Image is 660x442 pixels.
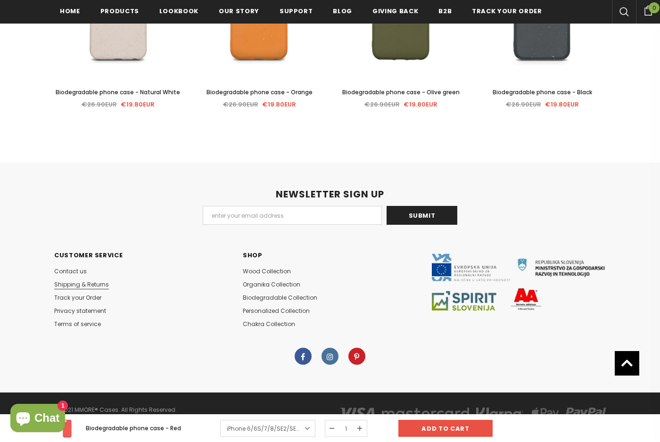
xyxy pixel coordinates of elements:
span: €19.80EUR [404,100,437,109]
span: B2B [438,7,452,16]
span: Blog [333,7,352,16]
a: Shipping & Returns [54,278,109,291]
span: Products [100,7,139,16]
span: Track your Order [54,294,101,302]
span: €26.90EUR [364,100,400,109]
a: iPhone 6/6S/7/8/SE2/SE3 -€14.90EUR [220,420,315,437]
a: Biodegradable phone case - Orange [196,87,323,98]
img: paypal [566,408,606,419]
a: Organika Collection [243,278,300,291]
span: Track your order [472,7,542,16]
span: Giving back [372,7,418,16]
span: €26.90EUR [506,100,541,109]
input: Email Address [203,206,382,225]
span: Our Story [219,7,259,16]
span: Biodegradable phone case - Olive green [342,88,460,96]
a: Biodegradable phone case - Natural White [54,87,181,98]
a: Wood Collection [243,265,291,278]
span: Shipping & Returns [54,280,109,288]
span: Biodegradable phone case - Orange [206,88,313,96]
div: © 2021 MMORE® Cases. All Rights Reserved. [54,403,323,417]
span: Privacy statement [54,307,106,315]
span: Biodegradable phone case - Natural White [56,88,180,96]
span: Personalized Collection [243,307,310,315]
a: Biodegradable phone case - Olive green [337,87,464,98]
a: Biodegradable Collection [243,291,317,304]
span: €14.90EUR [304,425,334,433]
span: Biodegradable Collection [243,294,317,302]
inbox-online-store-chat: Shopify online store chat [8,404,68,434]
a: 0 [636,4,660,16]
a: Chakra Collection [243,318,295,331]
input: Submit [387,206,457,225]
span: NEWSLETTER SIGN UP [276,188,384,201]
img: Javni Razpis [431,254,606,310]
span: €26.90EUR [223,100,258,109]
span: Customer Service [54,251,123,260]
span: Chakra Collection [243,320,295,328]
img: visa [340,408,375,419]
span: Terms of service [54,320,101,328]
a: Terms of service [54,318,101,331]
a: Javni razpis [431,278,606,286]
span: €26.90EUR [82,100,117,109]
span: Contact us [54,267,87,275]
span: Wood Collection [243,267,291,275]
a: Contact us [54,265,87,278]
span: support [280,7,313,16]
span: €19.80EUR [262,100,296,109]
span: Home [60,7,80,16]
img: master [382,408,469,419]
img: apple_pay [532,408,558,419]
span: 0 [649,2,660,13]
span: €19.80EUR [545,100,579,109]
span: €19.80EUR [121,100,155,109]
img: american_express [476,408,525,419]
span: Biodegradable phone case - Black [493,88,592,96]
a: Biodegradable phone case - Black [478,87,606,98]
a: Privacy statement [54,304,106,318]
span: SHOP [243,251,263,260]
a: Personalized Collection [243,304,310,318]
a: Track your Order [54,291,101,304]
input: Add to cart [398,420,493,437]
span: Lookbook [159,7,198,16]
span: Organika Collection [243,280,300,288]
span: Biodegradable phone case - Red [86,424,181,432]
